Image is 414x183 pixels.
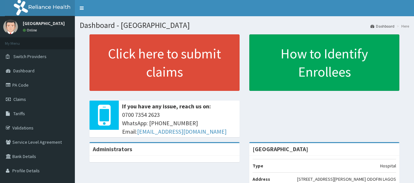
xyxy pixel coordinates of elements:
[253,176,270,182] b: Address
[23,28,38,32] a: Online
[249,34,399,91] a: How to Identify Enrollees
[3,19,18,34] img: User Image
[13,111,25,116] span: Tariffs
[122,111,236,136] span: 0700 7354 2623 WhatsApp: [PHONE_NUMBER] Email:
[297,176,396,182] p: [STREET_ADDRESS][PERSON_NAME] ODOFIN LAGOS
[80,21,409,30] h1: Dashboard - [GEOGRAPHIC_DATA]
[380,163,396,169] p: Hospital
[13,96,26,102] span: Claims
[253,163,263,169] b: Type
[395,23,409,29] li: Here
[122,103,211,110] b: If you have any issue, reach us on:
[90,34,240,91] a: Click here to submit claims
[137,128,227,135] a: [EMAIL_ADDRESS][DOMAIN_NAME]
[93,145,132,153] b: Administrators
[23,21,65,26] p: [GEOGRAPHIC_DATA]
[253,145,308,153] strong: [GEOGRAPHIC_DATA]
[13,68,34,74] span: Dashboard
[13,54,47,59] span: Switch Providers
[370,23,394,29] a: Dashboard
